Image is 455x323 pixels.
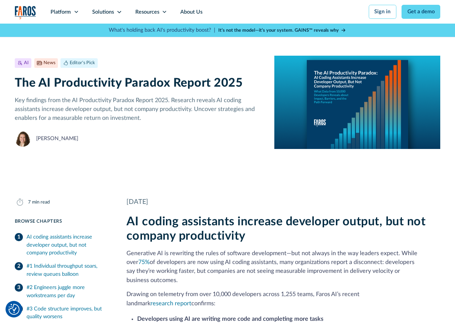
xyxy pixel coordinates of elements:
div: Platform [51,8,71,16]
div: #1 Individual throughput soars, review queues balloon [27,262,111,278]
div: Browse Chapters [15,218,111,225]
button: Cookie Settings [8,304,20,315]
div: [DATE] [126,197,440,207]
div: 7 [28,199,31,206]
strong: Developers using AI are writing more code and completing more tasks [137,316,323,322]
div: Resources [135,8,159,16]
img: Revisit consent button [8,304,20,315]
h2: AI coding assistants increase developer output, but not company productivity [126,215,440,243]
div: #3 Code structure improves, but quality worsens [27,305,111,321]
div: AI coding assistants increase developer output, but not company productivity [27,233,111,257]
p: Key findings from the AI Productivity Paradox Report 2025. Research reveals AI coding assistants ... [15,96,264,123]
div: AI [24,59,29,66]
p: Generative AI is rewriting the rules of software development—but not always in the way leaders ex... [126,249,440,285]
div: News [44,59,55,66]
img: Logo of the analytics and reporting company Faros. [15,6,36,20]
h1: The AI Productivity Paradox Report 2025 [15,76,264,90]
strong: It’s not the model—it’s your system. GAINS™ reveals why [218,28,339,32]
a: research report [150,301,191,306]
a: home [15,6,36,20]
a: AI coding assistants increase developer output, but not company productivity [15,230,111,260]
a: #2 Engineers juggle more workstreams per day [15,281,111,302]
img: Neely Dunlap [15,131,31,146]
a: It’s not the model—it’s your system. GAINS™ reveals why [218,27,346,34]
div: [PERSON_NAME] [36,135,78,143]
div: #2 Engineers juggle more workstreams per day [27,284,111,299]
p: Drawing on telemetry from over 10,000 developers across 1,255 teams, Faros AI’s recent landmark c... [126,290,440,308]
div: min read [32,199,50,206]
a: Sign in [369,5,396,19]
img: A report cover on a blue background. The cover reads:The AI Productivity Paradox: AI Coding Assis... [274,56,440,149]
div: Editor's Pick [70,59,95,66]
a: Get a demo [402,5,440,19]
p: What's holding back AI's productivity boost? | [109,26,215,34]
a: #1 Individual throughput soars, review queues balloon [15,260,111,281]
div: Solutions [92,8,114,16]
a: 75% [138,259,150,265]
